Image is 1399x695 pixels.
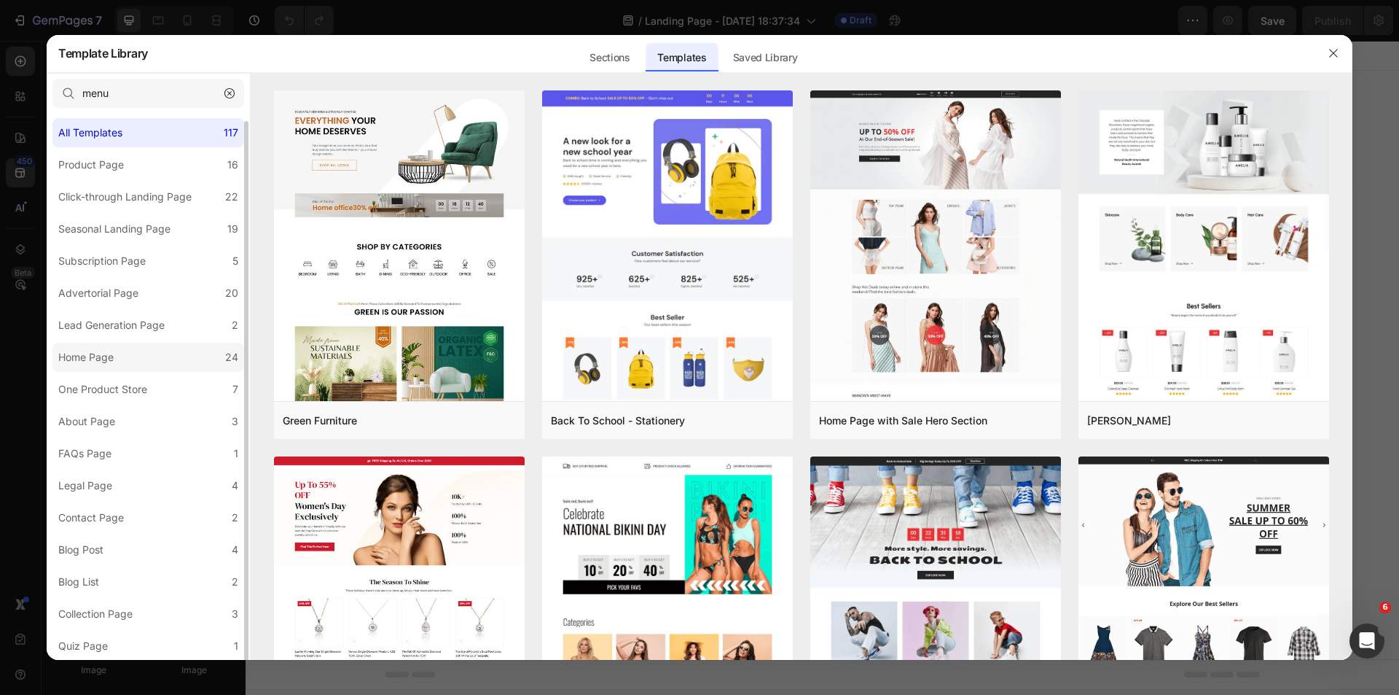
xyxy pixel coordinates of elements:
div: 2 [232,573,238,591]
div: One Product Store [58,381,147,398]
div: Click-through Landing Page [58,188,192,206]
div: 4 [232,477,238,494]
div: Green Furniture [283,412,357,430]
div: Blog List [58,573,99,591]
div: Start with Generating from URL or image [479,442,675,454]
div: 7 [232,381,238,398]
div: 1 [234,445,238,462]
button: Add elements [580,360,683,389]
div: Lead Generation Page [58,317,165,334]
div: Legal Page [58,477,112,494]
div: Templates [646,43,718,72]
div: 3 [232,413,238,430]
div: Advertorial Page [58,284,138,302]
div: Sections [578,43,641,72]
div: 2 [232,317,238,334]
div: 1 [234,637,238,655]
div: 4 [232,541,238,559]
div: 22 [225,188,238,206]
div: Saved Library [721,43,810,72]
div: 2 [232,509,238,527]
div: FAQs Page [58,445,111,462]
div: [PERSON_NAME] [1087,412,1171,430]
div: Quiz Page [58,637,108,655]
div: 16 [227,156,238,174]
div: Home Page with Sale Hero Section [819,412,987,430]
div: Product Page [58,156,124,174]
div: 24 [225,349,238,366]
div: 19 [227,220,238,238]
div: 5 [232,252,238,270]
div: 117 [224,124,238,141]
div: Subscription Page [58,252,146,270]
div: All Templates [58,124,122,141]
input: E.g.: Black Friday, Sale, etc. [52,79,244,108]
div: About Page [58,413,115,430]
div: Home Page [58,349,114,366]
iframe: Intercom live chat [1349,624,1384,659]
div: Collection Page [58,605,133,623]
div: Contact Page [58,509,124,527]
div: Start with Sections from sidebar [489,331,665,349]
div: Blog Post [58,541,103,559]
span: 6 [1379,602,1391,613]
div: 20 [225,284,238,302]
div: Seasonal Landing Page [58,220,171,238]
div: Back To School - Stationery [551,412,685,430]
button: Add sections [471,360,571,389]
div: 3 [232,605,238,623]
h2: Template Library [58,34,148,72]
